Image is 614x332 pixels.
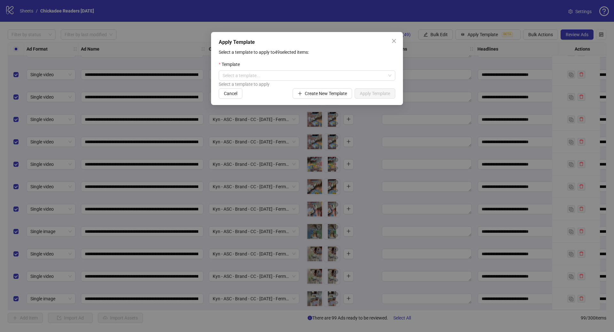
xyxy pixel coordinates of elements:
div: Apply Template [219,38,395,46]
button: Cancel [219,88,242,99]
button: Close [389,36,399,46]
span: plus [298,91,302,96]
label: Template [219,61,244,68]
span: close [391,38,397,44]
button: Apply Template [355,88,395,99]
button: Create New Template [293,88,352,99]
div: Select a template to apply [219,81,395,88]
span: Create New Template [305,91,347,96]
p: Select a template to apply to 49 selected items: [219,49,395,56]
span: Cancel [224,91,237,96]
